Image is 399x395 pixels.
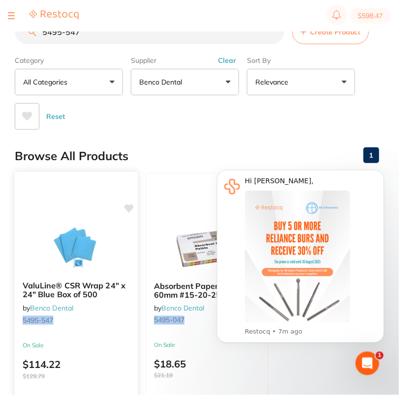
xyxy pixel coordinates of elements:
[23,316,54,325] em: 5495-547
[154,359,260,379] p: $18.65
[376,352,384,360] span: 1
[247,56,355,65] label: Sort By
[131,56,239,65] label: Supplier
[30,10,79,22] a: Restocq Logo
[255,77,292,87] p: Relevance
[23,77,71,87] p: All Categories
[310,28,361,36] span: Create Product
[43,103,68,130] button: Reset
[23,359,130,379] p: $114.22
[364,145,379,165] a: 1
[154,304,204,313] span: by
[154,316,184,325] em: 5495-047
[154,342,260,349] small: On Sale
[23,373,130,380] span: $129.79
[23,304,73,312] span: by
[161,304,204,313] a: Benco Dental
[350,8,391,24] button: $598.47
[175,225,239,274] img: Absorbent Paper Points 60mm #15-20-25 Box of 60
[215,56,239,65] button: Clear
[154,372,260,379] span: $21.19
[23,342,130,349] small: On Sale
[292,20,369,44] button: Create Product
[15,56,123,65] label: Category
[202,156,399,368] iframe: Intercom notifications message
[154,282,260,300] b: Absorbent Paper Points 60mm #15-20-25 Box of 60
[15,149,128,163] h2: Browse All Products
[154,281,258,300] span: Absorbent Paper Points 60mm #15-20-25 Box of 60
[23,281,130,299] b: ValuLine® CSR Wrap 24" x 24" Blue Box of 500
[23,281,125,300] span: ValuLine® CSR Wrap 24" x 24" Blue Box of 500
[15,69,123,95] button: All Categories
[247,69,355,95] button: Relevance
[15,20,284,44] input: Search Products
[139,77,186,87] p: Benco Dental
[30,304,73,312] a: Benco Dental
[30,10,79,20] img: Restocq Logo
[44,224,108,273] img: ValuLine® CSR Wrap 24" x 24" Blue Box of 500
[356,352,379,375] iframe: Intercom live chat
[131,69,239,95] button: Benco Dental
